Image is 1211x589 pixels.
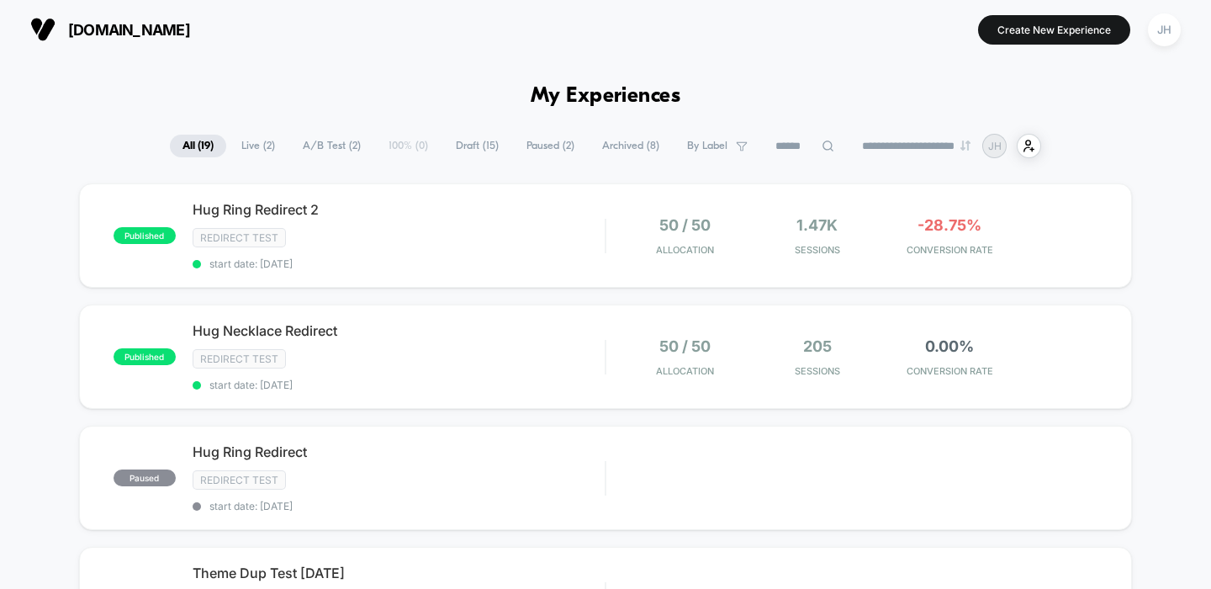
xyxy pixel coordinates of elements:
[290,135,373,157] span: A/B Test ( 2 )
[193,257,605,270] span: start date: [DATE]
[170,135,226,157] span: All ( 19 )
[960,141,970,151] img: end
[193,470,286,490] span: Redirect Test
[193,322,605,339] span: Hug Necklace Redirect
[978,15,1130,45] button: Create New Experience
[193,349,286,369] span: Redirect Test
[531,84,681,109] h1: My Experiences
[68,21,190,39] span: [DOMAIN_NAME]
[687,140,727,152] span: By Label
[193,379,605,391] span: start date: [DATE]
[193,565,605,581] span: Theme Dup Test [DATE]
[659,337,711,355] span: 50 / 50
[193,443,605,460] span: Hug Ring Redirect
[514,135,587,157] span: Paused ( 2 )
[988,140,1002,152] p: JH
[229,135,288,157] span: Live ( 2 )
[925,337,974,355] span: 0.00%
[114,470,176,486] span: paused
[888,365,1012,377] span: CONVERSION RATE
[656,365,714,377] span: Allocation
[796,216,838,234] span: 1.47k
[25,16,195,43] button: [DOMAIN_NAME]
[918,216,981,234] span: -28.75%
[443,135,511,157] span: Draft ( 15 )
[1143,13,1186,47] button: JH
[656,244,714,256] span: Allocation
[30,17,56,42] img: Visually logo
[755,365,879,377] span: Sessions
[803,337,832,355] span: 205
[1148,13,1181,46] div: JH
[193,201,605,218] span: Hug Ring Redirect 2
[114,227,176,244] span: published
[590,135,672,157] span: Archived ( 8 )
[888,244,1012,256] span: CONVERSION RATE
[659,216,711,234] span: 50 / 50
[193,228,286,247] span: Redirect Test
[755,244,879,256] span: Sessions
[193,500,605,512] span: start date: [DATE]
[114,348,176,365] span: published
